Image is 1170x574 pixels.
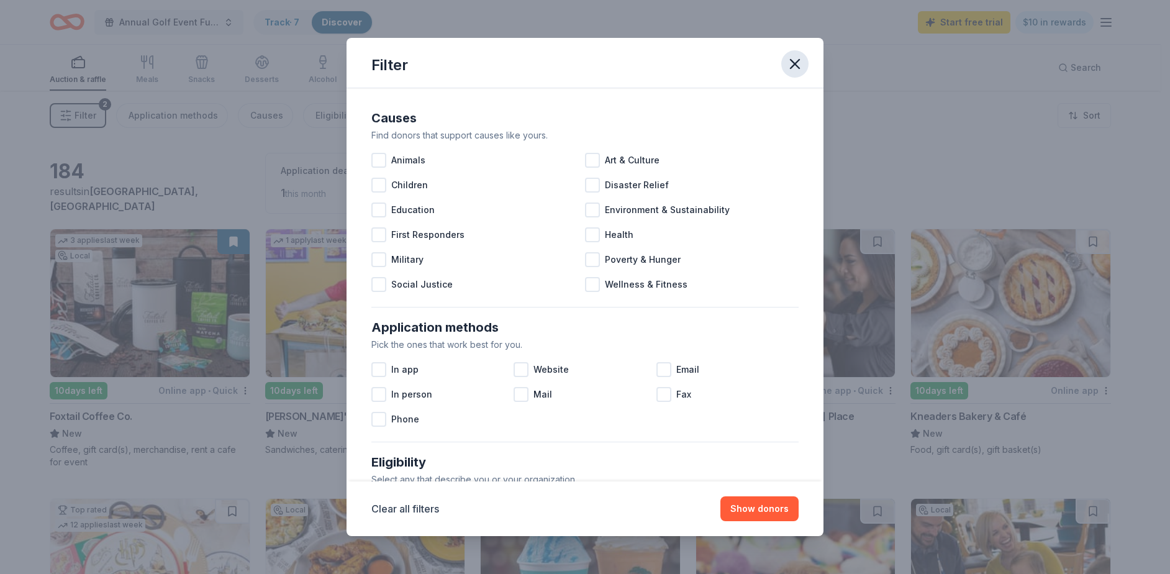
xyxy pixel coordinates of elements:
[391,362,419,377] span: In app
[676,387,691,402] span: Fax
[533,362,569,377] span: Website
[391,387,432,402] span: In person
[371,501,439,516] button: Clear all filters
[371,317,799,337] div: Application methods
[676,362,699,377] span: Email
[371,108,799,128] div: Causes
[605,277,687,292] span: Wellness & Fitness
[391,277,453,292] span: Social Justice
[371,472,799,487] div: Select any that describe you or your organization.
[371,128,799,143] div: Find donors that support causes like yours.
[391,153,425,168] span: Animals
[720,496,799,521] button: Show donors
[605,252,681,267] span: Poverty & Hunger
[605,227,633,242] span: Health
[391,227,465,242] span: First Responders
[533,387,552,402] span: Mail
[391,203,435,217] span: Education
[371,337,799,352] div: Pick the ones that work best for you.
[391,412,419,427] span: Phone
[605,153,660,168] span: Art & Culture
[605,178,669,193] span: Disaster Relief
[391,178,428,193] span: Children
[605,203,730,217] span: Environment & Sustainability
[371,55,408,75] div: Filter
[391,252,424,267] span: Military
[371,452,799,472] div: Eligibility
